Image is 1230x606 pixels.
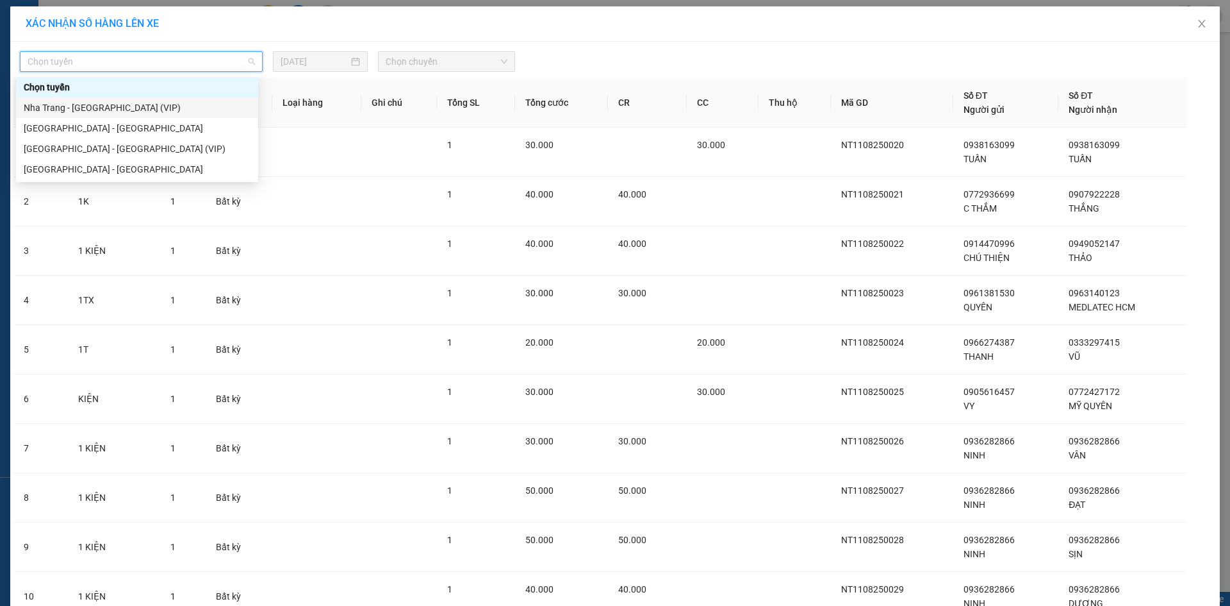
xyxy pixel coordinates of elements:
span: Số ĐT [963,90,988,101]
span: NT1108250025 [841,387,904,397]
span: Số ĐT [1069,90,1093,101]
div: Nha Trang - [GEOGRAPHIC_DATA] (VIP) [24,101,250,115]
span: 30.000 [618,436,646,446]
input: 11/08/2025 [281,55,348,69]
th: Thu hộ [758,78,831,128]
span: Chọn chuyến [386,52,507,71]
span: 40.000 [618,189,646,199]
span: 0936282866 [963,535,1015,545]
th: Tổng SL [437,78,515,128]
span: 30.000 [618,288,646,298]
td: 1 KIỆN [68,226,160,276]
div: Sài Gòn - Nha Trang (VIP) [16,139,258,159]
img: logo.jpg [16,16,80,80]
span: 1 [447,535,452,545]
span: NINH [963,450,985,460]
div: Sài Gòn - Nha Trang [16,159,258,180]
span: 40.000 [525,189,553,199]
span: 0936282866 [1069,485,1120,496]
span: 0936282866 [963,485,1015,496]
span: 30.000 [697,140,725,150]
div: [GEOGRAPHIC_DATA] - [GEOGRAPHIC_DATA] [24,162,250,176]
td: 3 [13,226,68,276]
td: 8 [13,473,68,523]
span: 50.000 [525,535,553,545]
td: Bất kỳ [206,523,272,572]
li: (c) 2017 [108,61,176,77]
td: Bất kỳ [206,473,272,523]
span: 1 [170,246,176,256]
span: 0936282866 [1069,584,1120,594]
td: 7 [13,424,68,473]
span: 1 [447,436,452,446]
span: NT1108250029 [841,584,904,594]
span: NT1108250028 [841,535,904,545]
span: 1 [447,485,452,496]
span: NT1108250026 [841,436,904,446]
span: 1 [447,140,452,150]
span: NT1108250022 [841,239,904,249]
td: Bất kỳ [206,177,272,226]
span: 1 [170,295,176,305]
div: Chọn tuyến [16,77,258,97]
td: Bất kỳ [206,276,272,325]
th: CC [687,78,758,128]
td: 1K [68,177,160,226]
td: Bất kỳ [206,424,272,473]
span: 1 [447,288,452,298]
td: 9 [13,523,68,572]
span: 1 [447,584,452,594]
span: 0772427172 [1069,387,1120,397]
td: 1 KIỆN [68,424,160,473]
span: 40.000 [618,584,646,594]
td: 1 KIỆN [68,473,160,523]
span: THẮNG [1069,203,1099,214]
span: 20.000 [525,337,553,348]
span: 30.000 [525,140,553,150]
span: VÂN [1069,450,1086,460]
span: Chọn tuyến [28,52,255,71]
span: 0963140123 [1069,288,1120,298]
span: 30.000 [525,288,553,298]
th: Ghi chú [361,78,436,128]
span: 50.000 [525,485,553,496]
span: NT1108250020 [841,140,904,150]
span: 50.000 [618,535,646,545]
span: 40.000 [525,584,553,594]
td: 1 KIỆN [68,523,160,572]
td: KIỆN [68,375,160,424]
span: 30.000 [697,387,725,397]
td: 1T [68,325,160,375]
span: Người gửi [963,105,1004,115]
span: 0961381530 [963,288,1015,298]
span: 1 [170,591,176,602]
td: 1TX [68,276,160,325]
div: [GEOGRAPHIC_DATA] - [GEOGRAPHIC_DATA] [24,121,250,135]
span: MỸ QUYÊN [1069,401,1112,411]
td: 2 [13,177,68,226]
span: QUYÊN [963,302,992,312]
th: Loại hàng [272,78,361,128]
span: SỊN [1069,549,1083,559]
span: 0772936699 [963,189,1015,199]
td: 4 [13,276,68,325]
span: 1 [447,239,452,249]
span: 1 [170,492,176,503]
td: 6 [13,375,68,424]
th: Mã GD [831,78,953,128]
span: close [1197,19,1207,29]
td: 5 [13,325,68,375]
div: Nha Trang - Sài Gòn (VIP) [16,97,258,118]
span: 0936282866 [1069,436,1120,446]
span: 1 [447,337,452,348]
span: 40.000 [618,239,646,249]
span: 1 [447,387,452,397]
span: THANH [963,351,994,362]
th: CR [608,78,687,128]
span: NINH [963,500,985,510]
b: [PERSON_NAME] [16,83,72,143]
span: NT1108250027 [841,485,904,496]
span: MEDLATEC HCM [1069,302,1135,312]
span: 0907922228 [1069,189,1120,199]
span: NINH [963,549,985,559]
